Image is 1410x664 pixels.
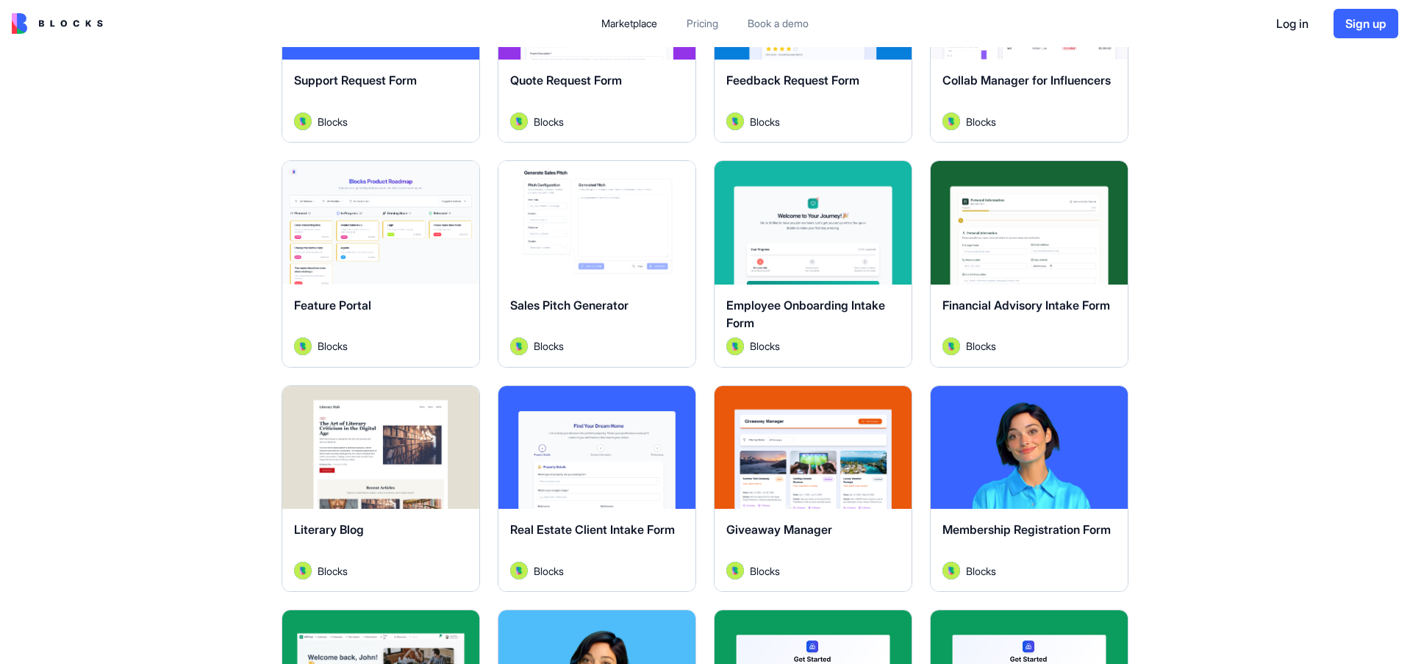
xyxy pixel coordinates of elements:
div: Pricing [687,16,718,31]
span: Collab Manager for Influencers [942,73,1111,88]
span: Blocks [750,114,780,129]
img: logo [12,13,103,34]
span: Support Request Form [294,73,417,88]
a: Book a demo [736,10,820,37]
span: Blocks [966,563,996,579]
span: Financial Advisory Intake Form [942,298,1110,313]
span: Blocks [318,338,348,354]
img: Avatar [726,113,744,130]
span: Blocks [750,338,780,354]
a: Literary BlogAvatarBlocks [282,385,480,593]
span: Blocks [534,114,564,129]
a: Financial Advisory Intake FormAvatarBlocks [930,160,1128,368]
img: Avatar [726,338,744,355]
span: Blocks [966,338,996,354]
img: Avatar [510,338,528,355]
span: Quote Request Form [510,73,622,88]
a: Real Estate Client Intake FormAvatarBlocks [498,385,696,593]
a: Marketplace [590,10,669,37]
button: Sign up [1334,9,1398,38]
img: Avatar [942,338,960,355]
a: Giveaway ManagerAvatarBlocks [714,385,912,593]
span: Giveaway Manager [726,522,832,537]
span: Literary Blog [294,522,364,537]
img: Avatar [294,338,312,355]
span: Blocks [966,114,996,129]
span: Sales Pitch Generator [510,298,629,313]
a: Employee Onboarding Intake FormAvatarBlocks [714,160,912,368]
span: Feature Portal [294,298,371,313]
span: Blocks [534,338,564,354]
img: Avatar [510,113,528,130]
span: Blocks [750,563,780,579]
span: Blocks [534,563,564,579]
a: Sales Pitch GeneratorAvatarBlocks [498,160,696,368]
span: Feedback Request Form [726,73,859,88]
a: Membership Registration FormAvatarBlocks [930,385,1128,593]
img: Avatar [294,562,312,579]
img: Avatar [942,562,960,579]
span: Blocks [318,114,348,129]
img: Avatar [942,113,960,130]
img: Avatar [510,562,528,579]
img: Avatar [726,562,744,579]
span: Blocks [318,563,348,579]
span: Membership Registration Form [942,522,1111,537]
img: Avatar [294,113,312,130]
div: Marketplace [601,16,657,31]
a: Feature PortalAvatarBlocks [282,160,480,368]
span: Real Estate Client Intake Form [510,522,675,537]
div: Book a demo [748,16,809,31]
span: Employee Onboarding Intake Form [726,298,885,330]
a: Pricing [675,10,730,37]
button: Log in [1263,9,1322,38]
